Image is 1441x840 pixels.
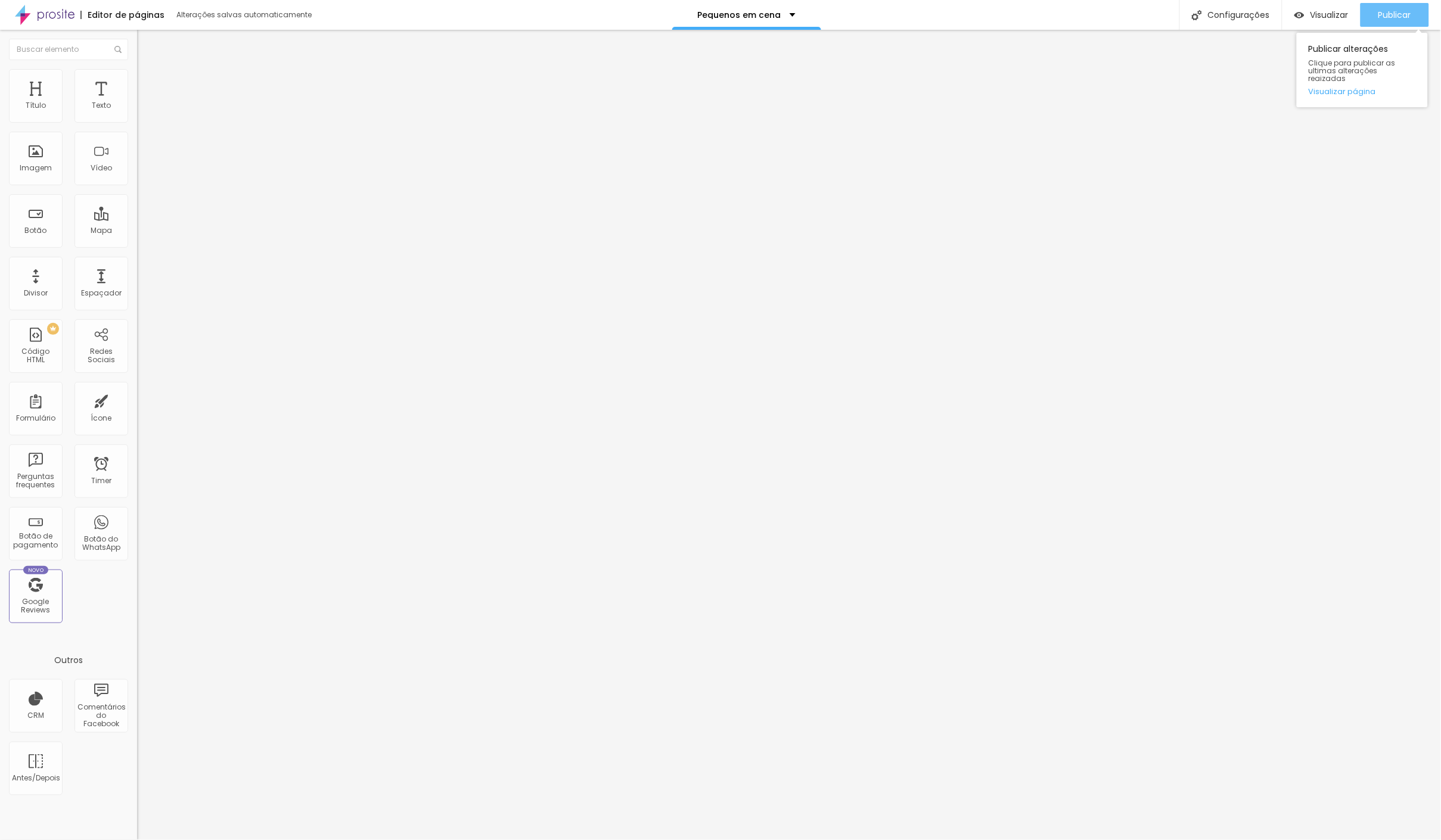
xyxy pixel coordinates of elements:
div: Botão [25,226,47,235]
div: Botão de pagamento [12,532,59,549]
div: Comentários do Facebook [77,703,125,729]
input: Buscar elemento [9,39,128,60]
button: Publicar [1361,3,1429,27]
div: Editor de páginas [80,11,164,19]
div: Divisor [24,289,48,297]
div: Alterações salvas automaticamente [176,11,313,18]
div: Vídeo [91,164,112,172]
div: Publicar alterações [1297,33,1428,107]
div: Imagem [20,164,52,172]
a: Visualizar página [1309,88,1416,95]
button: Visualizar [1282,3,1361,27]
div: Timer [91,477,111,485]
div: Google Reviews [12,598,59,615]
div: Texto [92,101,111,110]
span: Visualizar [1310,10,1349,20]
div: Código HTML [12,347,59,365]
div: Perguntas frequentes [12,472,59,490]
img: Icone [1192,10,1202,20]
div: Espaçador [81,289,122,297]
span: Publicar [1378,10,1411,20]
div: Novo [23,566,49,574]
div: Título [26,101,46,110]
img: Icone [114,46,122,53]
div: Ícone [91,414,112,422]
div: Botão do WhatsApp [77,535,125,552]
div: Mapa [91,226,112,235]
div: Antes/Depois [12,774,59,782]
iframe: Editor [137,30,1441,840]
div: Formulário [16,414,55,422]
img: view-1.svg [1294,10,1305,20]
p: Pequenos em cena [697,11,781,19]
div: Redes Sociais [77,347,125,365]
span: Clique para publicar as ultimas alterações reaizadas [1309,59,1416,83]
div: CRM [27,711,44,720]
